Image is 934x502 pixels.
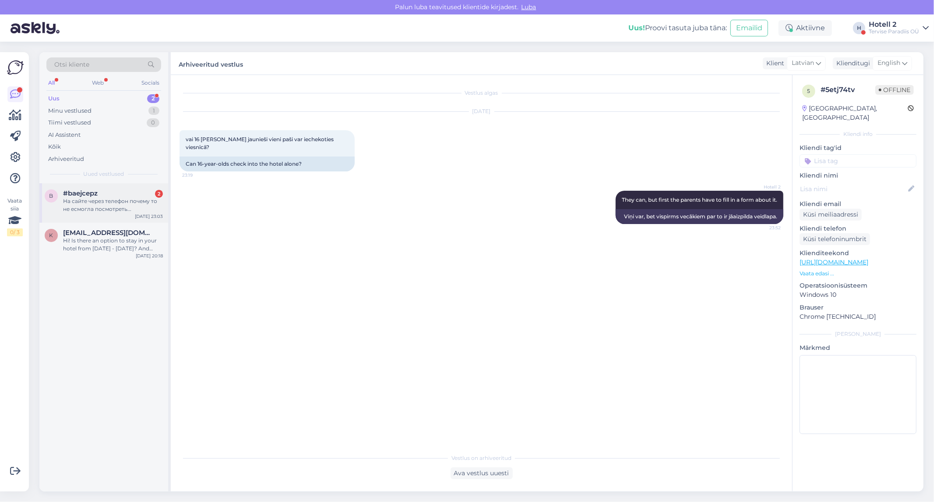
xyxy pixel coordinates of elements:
[800,312,916,321] p: Chrome [TECHNICAL_ID]
[135,213,163,220] div: [DATE] 23:03
[800,343,916,352] p: Märkmed
[519,3,539,11] span: Luba
[616,209,783,224] div: Viņi var, bet vispirms vecākiem par to ir jāaizpilda veidlapa.
[179,57,243,69] label: Arhiveeritud vestlus
[800,199,916,209] p: Kliendi email
[7,228,23,236] div: 0 / 3
[779,20,832,36] div: Aktiivne
[451,454,511,462] span: Vestlus on arhiveeritud
[800,290,916,299] p: Windows 10
[800,270,916,278] p: Vaata edasi ...
[91,77,106,89] div: Web
[48,118,91,127] div: Tiimi vestlused
[7,197,23,236] div: Vaata siia
[800,130,916,138] div: Kliendi info
[802,104,908,122] div: [GEOGRAPHIC_DATA], [GEOGRAPHIC_DATA]
[48,131,81,139] div: AI Assistent
[833,59,870,68] div: Klienditugi
[800,258,868,266] a: [URL][DOMAIN_NAME]
[84,170,124,178] span: Uued vestlused
[869,21,929,35] a: Hotell 2Tervise Paradiis OÜ
[807,88,811,94] span: 5
[763,59,784,68] div: Klient
[628,23,727,33] div: Proovi tasuta juba täna:
[800,303,916,312] p: Brauser
[48,107,92,115] div: Minu vestlused
[147,94,159,103] div: 2
[730,20,768,36] button: Emailid
[63,189,98,197] span: #baejcepz
[182,172,215,178] span: 23:19
[800,154,916,167] input: Lisa tag
[63,229,154,237] span: k.stromane@gmail.com
[800,184,906,194] input: Lisa nimi
[180,89,783,97] div: Vestlus algas
[49,192,53,199] span: b
[878,58,900,68] span: English
[792,58,814,68] span: Latvian
[800,143,916,153] p: Kliendi tag'id
[869,28,919,35] div: Tervise Paradiis OÜ
[63,197,163,213] div: На сайте через телефон почему то не есмогла посмотреть...
[800,330,916,338] div: [PERSON_NAME]
[140,77,161,89] div: Socials
[748,184,781,190] span: Hotell 2
[800,249,916,258] p: Klienditeekond
[48,155,84,164] div: Arhiveeritud
[180,157,355,171] div: Can 16-year-olds check into the hotel alone?
[875,85,914,95] span: Offline
[853,22,865,34] div: H
[54,60,89,69] span: Otsi kliente
[869,21,919,28] div: Hotell 2
[148,107,159,115] div: 1
[800,281,916,290] p: Operatsioonisüsteem
[628,24,645,32] b: Uus!
[180,107,783,115] div: [DATE]
[49,232,53,239] span: k
[48,94,60,103] div: Uus
[7,59,24,76] img: Askly Logo
[147,118,159,127] div: 0
[46,77,56,89] div: All
[800,209,862,221] div: Küsi meiliaadressi
[821,85,875,95] div: # 5etj74tv
[63,237,163,253] div: Hi! Is there an option to stay in your hotel from [DATE] - [DATE]? And what would be the price? 2...
[155,190,163,198] div: 2
[748,224,781,231] span: 23:52
[186,136,335,150] span: vai 16 [PERSON_NAME] jaunieši vieni paši var iechekoties viesnīcā?
[451,467,513,479] div: Ava vestlus uuesti
[48,142,61,151] div: Kõik
[136,253,163,259] div: [DATE] 20:18
[800,233,870,245] div: Küsi telefoninumbrit
[800,171,916,180] p: Kliendi nimi
[800,224,916,233] p: Kliendi telefon
[622,196,777,203] span: They can, but first the parents have to fill in a form about it.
